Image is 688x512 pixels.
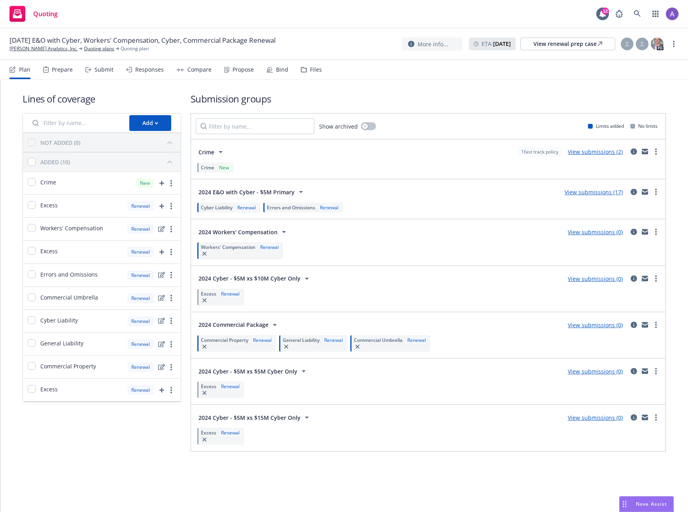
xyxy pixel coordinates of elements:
a: Report a Bug [611,6,627,22]
button: Add [129,115,171,131]
span: Errors and Omissions [267,204,315,211]
span: Quoting plan [121,45,149,52]
span: Excess [40,385,58,393]
div: Renewal [127,293,154,303]
span: Crime [201,164,214,171]
div: Renewal [406,337,427,343]
a: View submissions (0) [568,414,623,421]
div: Renewal [318,204,340,211]
div: Renewal [127,339,154,349]
div: 12 [602,8,609,15]
a: edit [157,339,166,349]
div: Renewal [127,201,154,211]
span: More info... [418,40,448,48]
a: circleInformation [629,187,639,197]
span: Errors and Omissions [40,270,98,279]
a: more [166,270,176,280]
div: Plan [19,66,30,73]
div: Renewal [323,337,344,343]
a: more [166,201,176,211]
span: Commercial Property [201,337,248,343]
a: edit [157,293,166,303]
a: add [157,178,166,188]
a: Search [629,6,645,22]
span: Excess [40,201,58,209]
span: Excess [201,383,216,390]
div: Renewal [219,383,241,390]
span: Nova Assist [636,501,667,507]
div: Renewal [259,244,280,250]
div: Renewal [236,204,257,211]
a: circleInformation [629,366,639,376]
strong: [DATE] [493,40,511,47]
a: more [651,227,661,237]
a: View submissions (0) [568,228,623,236]
span: 2024 E&O with Cyber - $5M Primary [198,188,295,196]
button: 2024 E&O with Cyber - $5M Primary [196,184,308,200]
button: ADDED (10) [40,155,176,168]
a: View submissions (0) [568,275,623,283]
span: 2024 Cyber - $5M xs $10M Cyber Only [198,274,301,283]
span: Excess [201,429,216,436]
div: Prepare [52,66,73,73]
div: Renewal [219,290,241,297]
div: Add [142,116,158,131]
a: more [166,316,176,326]
a: circleInformation [629,320,639,330]
div: Renewal [127,385,154,395]
button: Nova Assist [619,496,674,512]
button: 2024 Cyber - $5M xs $5M Cyber Only [196,363,311,379]
span: Cyber Liability [201,204,232,211]
a: more [651,147,661,156]
div: Submit [95,66,113,73]
a: mail [640,274,650,283]
a: edit [157,316,166,326]
a: add [157,201,166,211]
span: General Liability [40,339,83,347]
div: New [217,164,231,171]
div: Renewal [127,362,154,372]
a: edit [157,270,166,280]
span: Commercial Property [40,362,96,370]
a: more [166,293,176,303]
a: edit [157,224,166,234]
span: Crime [198,148,214,156]
a: Quoting [6,3,61,25]
span: Quoting [33,11,58,17]
span: 2024 Cyber - $5M xs $15M Cyber Only [198,413,301,422]
img: photo [666,8,679,20]
a: more [651,274,661,283]
span: General Liability [283,337,319,343]
span: edit [157,362,166,372]
h1: Lines of coverage [23,92,181,105]
div: Limits added [588,123,624,129]
a: Quoting plans [84,45,114,52]
span: 2024 Workers' Compensation [198,228,278,236]
span: ETA : [482,40,511,48]
span: Crime [40,178,56,186]
span: Excess [40,247,58,255]
div: New [136,178,154,188]
a: View submissions (0) [568,368,623,375]
a: circleInformation [629,147,639,156]
span: add [157,247,166,257]
div: Renewal [127,247,154,257]
a: more [166,224,176,234]
span: Cyber Liability [40,316,78,324]
div: Compare [187,66,212,73]
a: add [157,385,166,395]
a: more [651,413,661,422]
span: Commercial Umbrella [40,293,98,302]
div: Bind [276,66,288,73]
span: Show archived [319,122,358,131]
a: View submissions (17) [565,188,623,196]
span: Excess [201,290,216,297]
span: 2024 Commercial Package [198,320,268,329]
